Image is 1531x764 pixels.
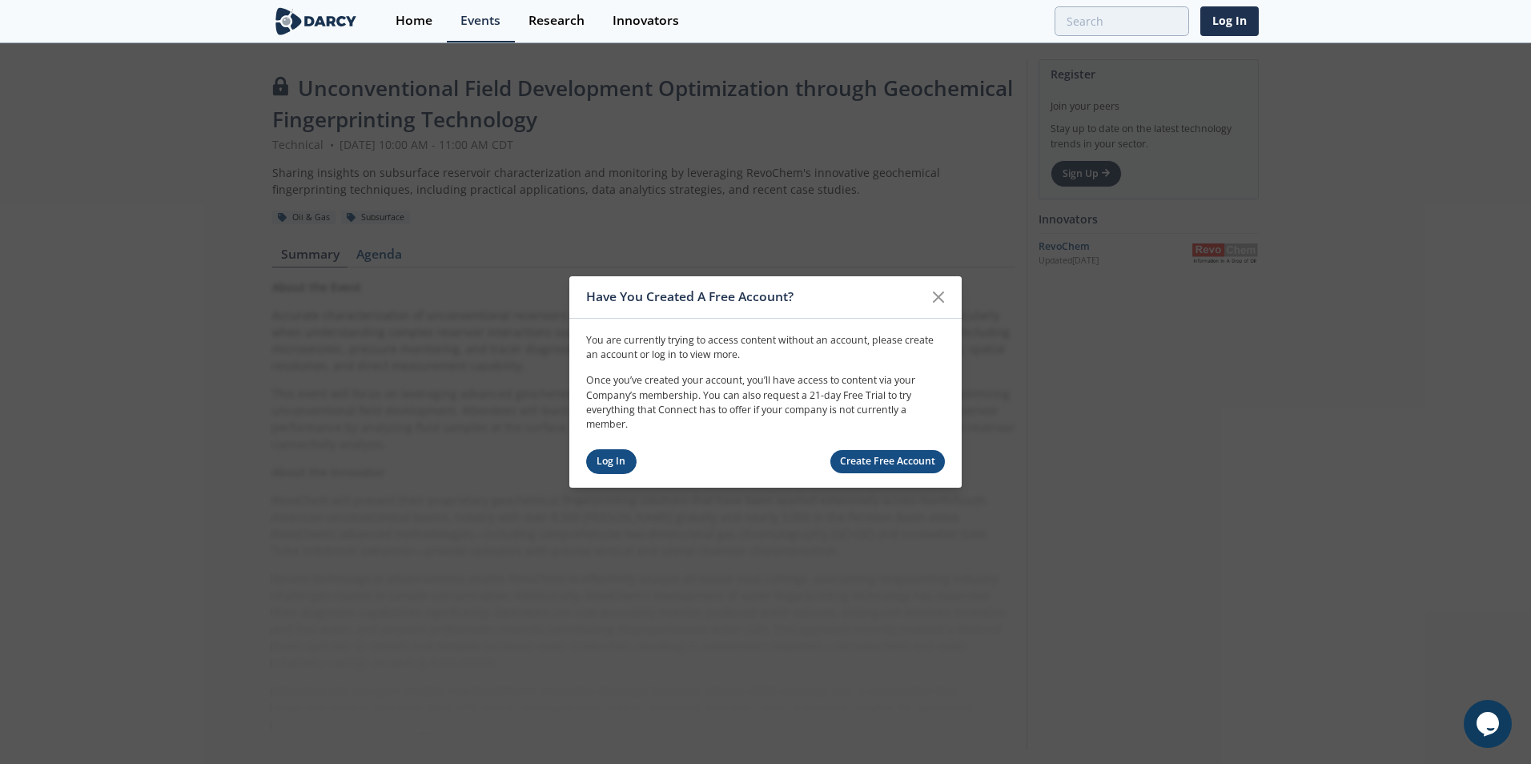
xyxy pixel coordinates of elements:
[613,14,679,27] div: Innovators
[586,373,945,432] p: Once you’ve created your account, you’ll have access to content via your Company’s membership. Yo...
[460,14,500,27] div: Events
[586,449,637,474] a: Log In
[830,450,946,473] a: Create Free Account
[272,7,360,35] img: logo-wide.svg
[586,332,945,362] p: You are currently trying to access content without an account, please create an account or log in...
[396,14,432,27] div: Home
[1200,6,1259,36] a: Log In
[528,14,585,27] div: Research
[586,282,923,312] div: Have You Created A Free Account?
[1055,6,1189,36] input: Advanced Search
[1464,700,1515,748] iframe: chat widget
